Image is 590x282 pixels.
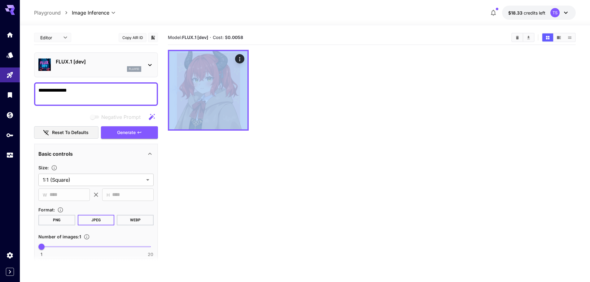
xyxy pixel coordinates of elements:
[107,191,110,198] span: H
[148,251,153,258] span: 20
[508,10,524,15] span: $18.33
[101,126,158,139] button: Generate
[119,33,146,42] button: Copy AIR ID
[34,9,61,16] a: Playground
[38,165,49,170] span: Size :
[502,6,576,20] button: $18.3252TS
[43,176,144,184] span: 1:1 (Square)
[228,35,243,40] b: 0.0058
[72,9,109,16] span: Image Inference
[6,131,14,139] div: API Keys
[235,54,244,63] div: Actions
[169,51,247,129] img: 2Q==
[40,34,59,41] span: Editor
[210,34,211,41] p: ·
[213,35,243,40] span: Cost: $
[512,33,523,41] button: Clear All
[38,215,75,225] button: PNG
[117,129,136,137] span: Generate
[6,111,14,119] div: Wallet
[6,31,14,39] div: Home
[508,10,545,16] div: $18.3252
[524,10,545,15] span: credits left
[6,151,14,159] div: Usage
[117,215,154,225] button: WEBP
[168,35,208,40] span: Model:
[564,33,575,41] button: Show media in list view
[89,113,146,121] span: Negative prompts are not compatible with the selected model.
[182,35,208,40] b: FLUX.1 [dev]
[553,33,564,41] button: Show media in video view
[542,33,553,41] button: Show media in grid view
[49,165,60,171] button: Adjust the dimensions of the generated image by specifying its width and height in pixels, or sel...
[6,51,14,59] div: Models
[523,33,534,41] button: Download All
[38,146,154,161] div: Basic controls
[78,215,115,225] button: JPEG
[43,191,47,198] span: W
[38,234,81,239] span: Number of images : 1
[56,58,141,65] p: FLUX.1 [dev]
[38,207,55,212] span: Format :
[6,71,14,79] div: Playground
[542,33,576,42] div: Show media in grid viewShow media in video viewShow media in list view
[81,234,92,240] button: Specify how many images to generate in a single request. Each image generation will be charged se...
[34,9,72,16] nav: breadcrumb
[6,251,14,259] div: Settings
[550,8,560,17] div: TS
[129,67,139,71] p: flux1d
[38,150,73,158] p: Basic controls
[38,55,154,74] div: FLUX.1 [dev]flux1d
[150,34,156,41] button: Add to library
[55,207,66,213] button: Choose the file format for the output image.
[34,126,98,139] button: Reset to defaults
[6,268,14,276] button: Expand sidebar
[101,113,141,121] span: Negative Prompt
[6,91,14,99] div: Library
[511,33,535,42] div: Clear AllDownload All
